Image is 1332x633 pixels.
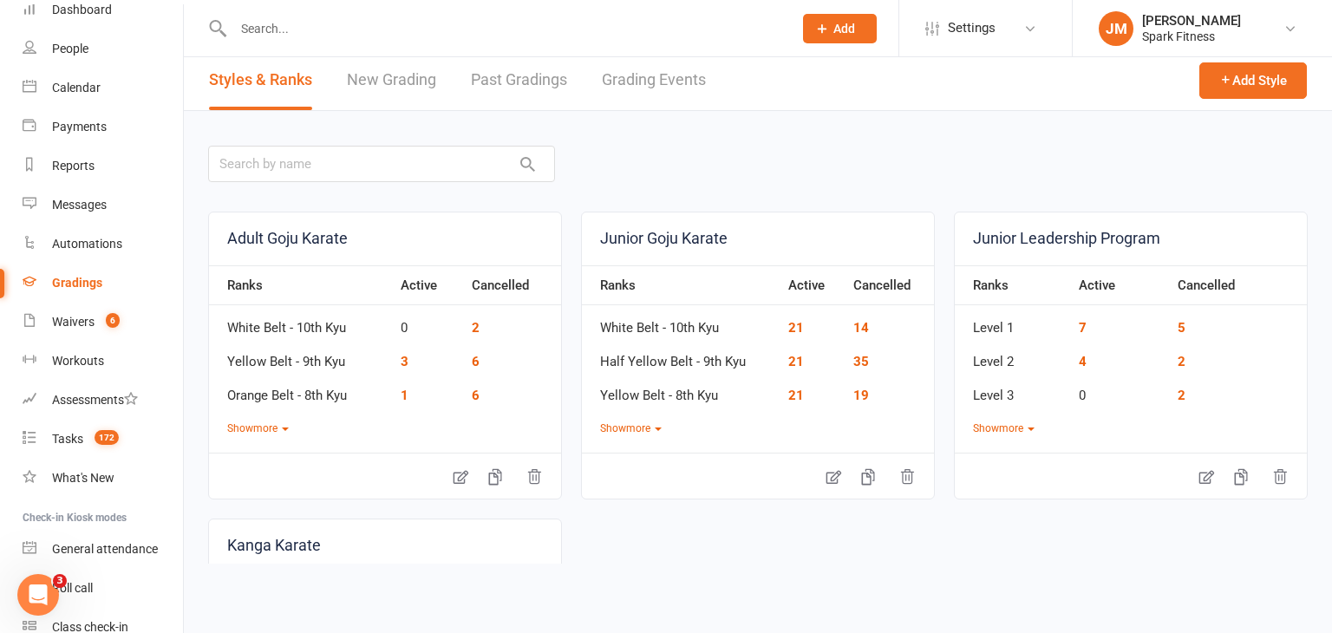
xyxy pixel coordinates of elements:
a: Assessments [23,381,183,420]
a: Gradings [23,264,183,303]
td: Yellow Belt - 8th Kyu [582,373,780,407]
th: Ranks [955,265,1070,305]
div: Workouts [52,354,104,368]
a: Kanga Karate [209,519,561,572]
td: Level 1 [955,305,1070,339]
td: 0 [392,305,463,339]
a: 7 [1079,320,1087,336]
span: Settings [948,9,996,48]
div: People [52,42,88,55]
th: Cancelled [1169,265,1307,305]
a: 1 [401,388,408,403]
a: What's New [23,459,183,498]
a: Automations [23,225,183,264]
td: Yellow Belt - 9th Kyu [209,339,392,373]
div: Gradings [52,276,102,290]
th: Active [780,265,844,305]
div: Payments [52,120,107,134]
div: Reports [52,159,95,173]
a: Past Gradings [471,50,567,110]
td: White Belt - 10th Kyu [209,305,392,339]
a: Workouts [23,342,183,381]
a: New Grading [347,50,436,110]
a: 2 [1178,388,1185,403]
div: JM [1099,11,1133,46]
div: Tasks [52,432,83,446]
th: Active [392,265,463,305]
span: 3 [53,574,67,588]
iframe: Intercom live chat [17,574,59,616]
a: People [23,29,183,69]
a: Grading Events [602,50,706,110]
th: Cancelled [845,265,934,305]
div: Waivers [52,315,95,329]
button: Showmore [227,421,289,437]
a: General attendance kiosk mode [23,530,183,569]
a: Tasks 172 [23,420,183,459]
span: 6 [106,313,120,328]
button: Showmore [600,421,662,437]
a: Styles & Ranks [209,50,312,110]
span: Add [833,22,855,36]
a: 35 [853,354,869,369]
a: 4 [1079,354,1087,369]
a: Junior Goju Karate [582,212,934,265]
div: Calendar [52,81,101,95]
div: What's New [52,471,114,485]
a: 21 [788,354,804,369]
div: Assessments [52,393,138,407]
a: 6 [472,354,480,369]
th: Cancelled [463,265,561,305]
a: Calendar [23,69,183,108]
td: White Belt - 10th Kyu [582,305,780,339]
a: 21 [788,388,804,403]
a: 19 [853,388,869,403]
a: Reports [23,147,183,186]
button: Showmore [973,421,1035,437]
div: Automations [52,237,122,251]
button: Add [803,14,877,43]
a: 3 [401,354,408,369]
div: Messages [52,198,107,212]
a: Waivers 6 [23,303,183,342]
td: Half Yellow Belt - 9th Kyu [582,339,780,373]
a: 21 [788,320,804,336]
a: Payments [23,108,183,147]
a: 2 [1178,354,1185,369]
div: Dashboard [52,3,112,16]
td: Orange Belt - 8th Kyu [209,373,392,407]
a: 6 [472,388,480,403]
a: Junior Leadership Program [955,212,1307,265]
a: Adult Goju Karate [209,212,561,265]
th: Active [1070,265,1169,305]
td: 0 [1070,373,1169,407]
a: 2 [472,320,480,336]
div: Roll call [52,581,93,595]
div: Spark Fitness [1142,29,1241,44]
button: Add Style [1199,62,1307,99]
td: Level 2 [955,339,1070,373]
input: Search... [228,16,780,41]
a: 5 [1178,320,1185,336]
a: 14 [853,320,869,336]
span: 172 [95,430,119,445]
div: [PERSON_NAME] [1142,13,1241,29]
th: Ranks [582,265,780,305]
a: Messages [23,186,183,225]
div: General attendance [52,542,158,556]
th: Ranks [209,265,392,305]
td: Level 3 [955,373,1070,407]
a: Roll call [23,569,183,608]
input: Search by name [208,146,555,182]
